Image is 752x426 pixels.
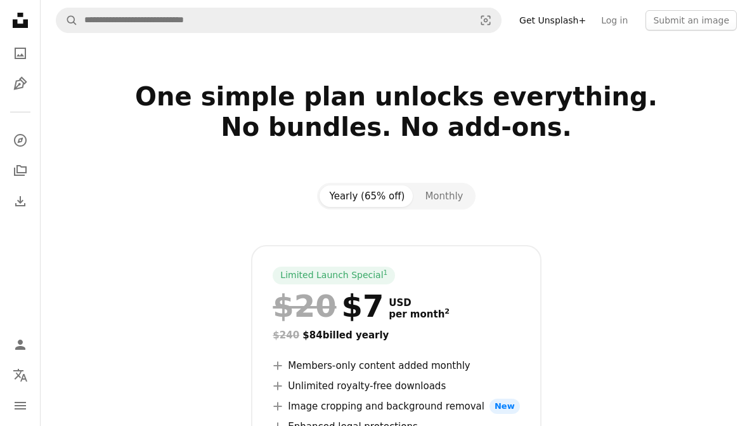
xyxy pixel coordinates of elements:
[381,269,391,282] a: 1
[389,309,450,320] span: per month
[273,399,519,414] li: Image cropping and background removal
[389,297,450,309] span: USD
[273,290,384,323] div: $7
[273,329,299,341] span: $240
[8,41,33,66] a: Photos
[273,378,519,394] li: Unlimited royalty-free downloads
[56,8,78,32] button: Search Unsplash
[8,128,33,153] a: Explore
[512,10,593,30] a: Get Unsplash+
[56,8,502,33] form: Find visuals sitewide
[273,358,519,373] li: Members-only content added monthly
[593,10,635,30] a: Log in
[444,307,450,316] sup: 2
[56,81,737,173] h2: One simple plan unlocks everything. No bundles. No add-ons.
[8,8,33,36] a: Home — Unsplash
[8,363,33,388] button: Language
[645,10,737,30] button: Submit an image
[8,332,33,357] a: Log in / Sign up
[273,267,395,284] div: Limited Launch Special
[8,158,33,183] a: Collections
[8,393,33,418] button: Menu
[470,8,501,32] button: Visual search
[489,399,520,414] span: New
[8,189,33,214] a: Download History
[415,185,473,207] button: Monthly
[273,328,519,343] div: $84 billed yearly
[384,269,388,276] sup: 1
[8,71,33,97] a: Illustrations
[273,290,336,323] span: $20
[320,185,415,207] button: Yearly (65% off)
[442,309,452,320] a: 2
